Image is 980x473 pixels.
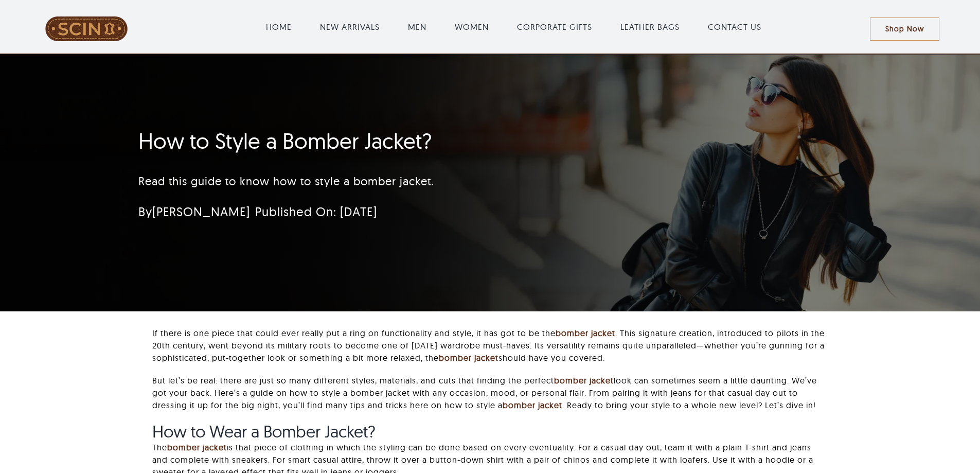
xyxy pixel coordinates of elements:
a: bomber jacket [556,328,615,338]
a: MEN [408,21,426,33]
a: HOME [266,21,292,33]
p: But let’s be real: there are just so many different styles, materials, and cuts that finding the ... [152,374,828,411]
h2: How to Wear a Bomber Jacket? [152,422,828,441]
a: NEW ARRIVALS [320,21,380,33]
span: Published On: [DATE] [255,204,377,219]
a: [PERSON_NAME] [152,204,250,219]
a: bomber jacket [503,400,562,410]
p: Read this guide to know how to style a bomber jacket. [138,173,719,190]
a: CONTACT US [708,21,761,33]
a: WOMEN [455,21,489,33]
a: bomber jacket [439,353,498,363]
h1: How to Style a Bomber Jacket? [138,128,719,154]
a: LEATHER BAGS [620,21,680,33]
span: Shop Now [885,25,924,33]
nav: Main Menu [158,10,870,43]
p: If there is one piece that could ever really put a ring on functionality and style, it has got to... [152,327,828,364]
iframe: chat widget [916,409,980,458]
a: bomber jacket [554,375,614,386]
a: bomber jacket [167,442,227,452]
a: Shop Now [870,17,939,41]
a: CORPORATE GIFTS [517,21,592,33]
span: By [138,204,250,219]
